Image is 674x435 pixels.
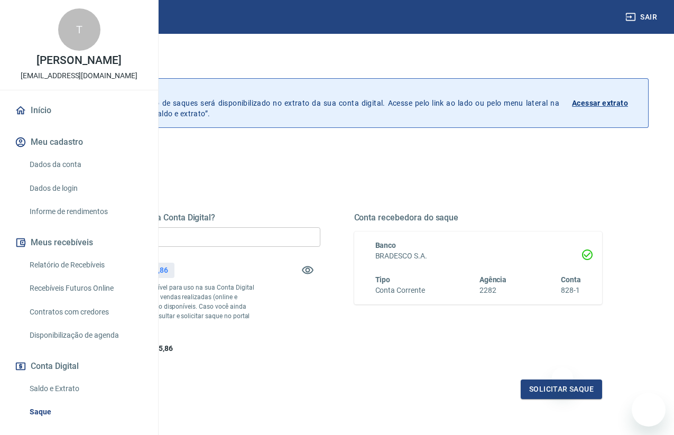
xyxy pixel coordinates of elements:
[552,367,573,388] iframe: Close message
[36,55,121,66] p: [PERSON_NAME]
[375,241,396,249] span: Banco
[623,7,661,27] button: Sair
[354,212,603,223] h5: Conta recebedora do saque
[72,212,320,223] h5: Quanto deseja sacar da Conta Digital?
[25,55,649,70] h3: Saque
[58,8,100,51] div: T
[25,154,145,175] a: Dados da conta
[25,325,145,346] a: Disponibilização de agenda
[128,265,168,276] p: R$ 7.425,86
[561,275,581,284] span: Conta
[521,380,602,399] button: Solicitar saque
[375,251,581,262] h6: BRADESCO S.A.
[25,378,145,400] a: Saldo e Extrato
[13,99,145,122] a: Início
[572,87,640,119] a: Acessar extrato
[25,277,145,299] a: Recebíveis Futuros Online
[25,178,145,199] a: Dados de login
[25,301,145,323] a: Contratos com credores
[13,355,145,378] button: Conta Digital
[133,344,172,353] span: R$ 7.425,86
[21,70,137,81] p: [EMAIL_ADDRESS][DOMAIN_NAME]
[72,283,258,330] p: *Corresponde ao saldo disponível para uso na sua Conta Digital Vindi. Incluindo os valores das ve...
[57,87,559,119] p: A partir de agora, o histórico de saques será disponibilizado no extrato da sua conta digital. Ac...
[375,275,391,284] span: Tipo
[561,285,581,296] h6: 828-1
[25,201,145,223] a: Informe de rendimentos
[13,231,145,254] button: Meus recebíveis
[25,401,145,423] a: Saque
[57,87,559,98] p: Histórico de saques
[375,285,425,296] h6: Conta Corrente
[479,275,507,284] span: Agência
[572,98,628,108] p: Acessar extrato
[632,393,666,427] iframe: Button to launch messaging window
[25,254,145,276] a: Relatório de Recebíveis
[13,131,145,154] button: Meu cadastro
[479,285,507,296] h6: 2282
